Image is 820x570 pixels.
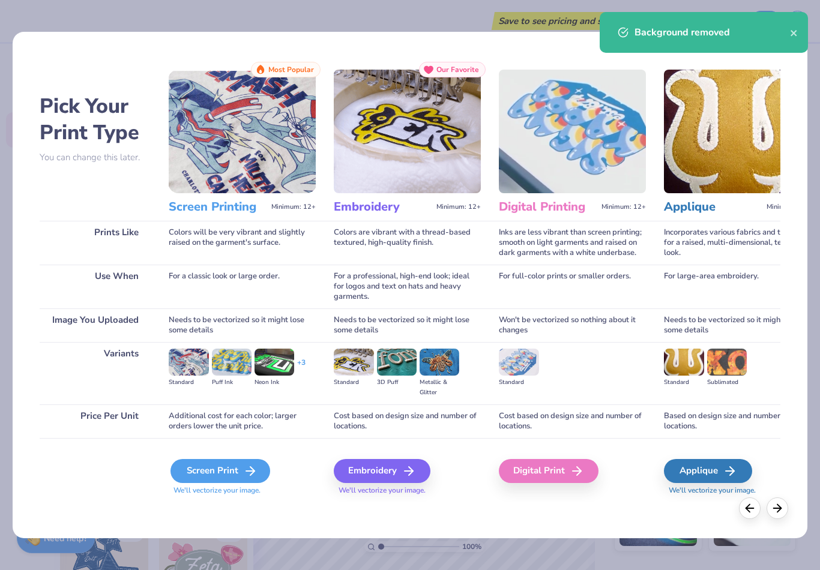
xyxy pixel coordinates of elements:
[499,221,646,265] div: Inks are less vibrant than screen printing; smooth on light garments and raised on dark garments ...
[664,459,752,483] div: Applique
[420,377,459,398] div: Metallic & Glitter
[334,404,481,438] div: Cost based on design size and number of locations.
[499,349,538,375] img: Standard
[664,377,704,388] div: Standard
[40,152,151,163] p: You can change this later.
[170,459,270,483] div: Screen Print
[499,377,538,388] div: Standard
[664,199,762,215] h3: Applique
[767,203,811,211] span: Minimum: 12+
[420,349,459,375] img: Metallic & Glitter
[169,70,316,193] img: Screen Printing
[334,349,373,375] img: Standard
[40,221,151,265] div: Prints Like
[707,349,747,375] img: Sublimated
[334,199,432,215] h3: Embroidery
[790,25,798,40] button: close
[169,308,316,342] div: Needs to be vectorized so it might lose some details
[334,485,481,496] span: We'll vectorize your image.
[499,199,597,215] h3: Digital Printing
[377,349,417,375] img: 3D Puff
[212,377,252,388] div: Puff Ink
[436,203,481,211] span: Minimum: 12+
[499,265,646,308] div: For full-color prints or smaller orders.
[664,485,811,496] span: We'll vectorize your image.
[40,342,151,404] div: Variants
[664,221,811,265] div: Incorporates various fabrics and threads for a raised, multi-dimensional, textured look.
[169,221,316,265] div: Colors will be very vibrant and slightly raised on the garment's surface.
[664,308,811,342] div: Needs to be vectorized so it might lose some details
[334,377,373,388] div: Standard
[436,65,479,74] span: Our Favorite
[169,349,208,375] img: Standard
[169,377,208,388] div: Standard
[664,404,811,438] div: Based on design size and number of locations.
[40,265,151,308] div: Use When
[601,203,646,211] span: Minimum: 12+
[268,65,314,74] span: Most Popular
[707,377,747,388] div: Sublimated
[297,358,306,378] div: + 3
[169,485,316,496] span: We'll vectorize your image.
[271,203,316,211] span: Minimum: 12+
[169,404,316,438] div: Additional cost for each color; larger orders lower the unit price.
[499,459,598,483] div: Digital Print
[255,377,294,388] div: Neon Ink
[664,265,811,308] div: For large-area embroidery.
[334,265,481,308] div: For a professional, high-end look; ideal for logos and text on hats and heavy garments.
[169,199,267,215] h3: Screen Printing
[40,93,151,146] h2: Pick Your Print Type
[334,221,481,265] div: Colors are vibrant with a thread-based textured, high-quality finish.
[40,308,151,342] div: Image You Uploaded
[255,349,294,375] img: Neon Ink
[40,404,151,438] div: Price Per Unit
[334,308,481,342] div: Needs to be vectorized so it might lose some details
[169,265,316,308] div: For a classic look or large order.
[499,308,646,342] div: Won't be vectorized so nothing about it changes
[212,349,252,375] img: Puff Ink
[635,25,790,40] div: Background removed
[377,377,417,388] div: 3D Puff
[334,70,481,193] img: Embroidery
[499,404,646,438] div: Cost based on design size and number of locations.
[499,70,646,193] img: Digital Printing
[664,70,811,193] img: Applique
[334,459,430,483] div: Embroidery
[664,349,704,375] img: Standard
